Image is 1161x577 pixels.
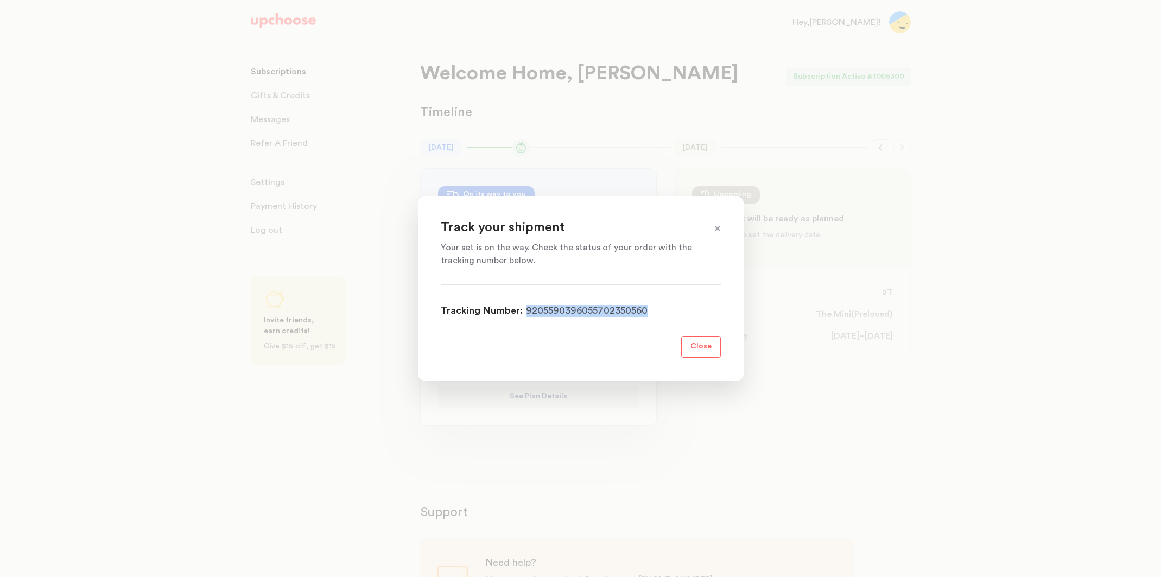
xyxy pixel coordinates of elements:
[441,219,694,237] p: Track your shipment
[526,305,648,317] a: 9205590396055702350560
[441,241,694,267] p: Your set is on the way. Check the status of your order with the tracking number below.
[681,336,721,358] button: Close
[441,306,523,315] span: Tracking Number:
[690,340,712,353] p: Close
